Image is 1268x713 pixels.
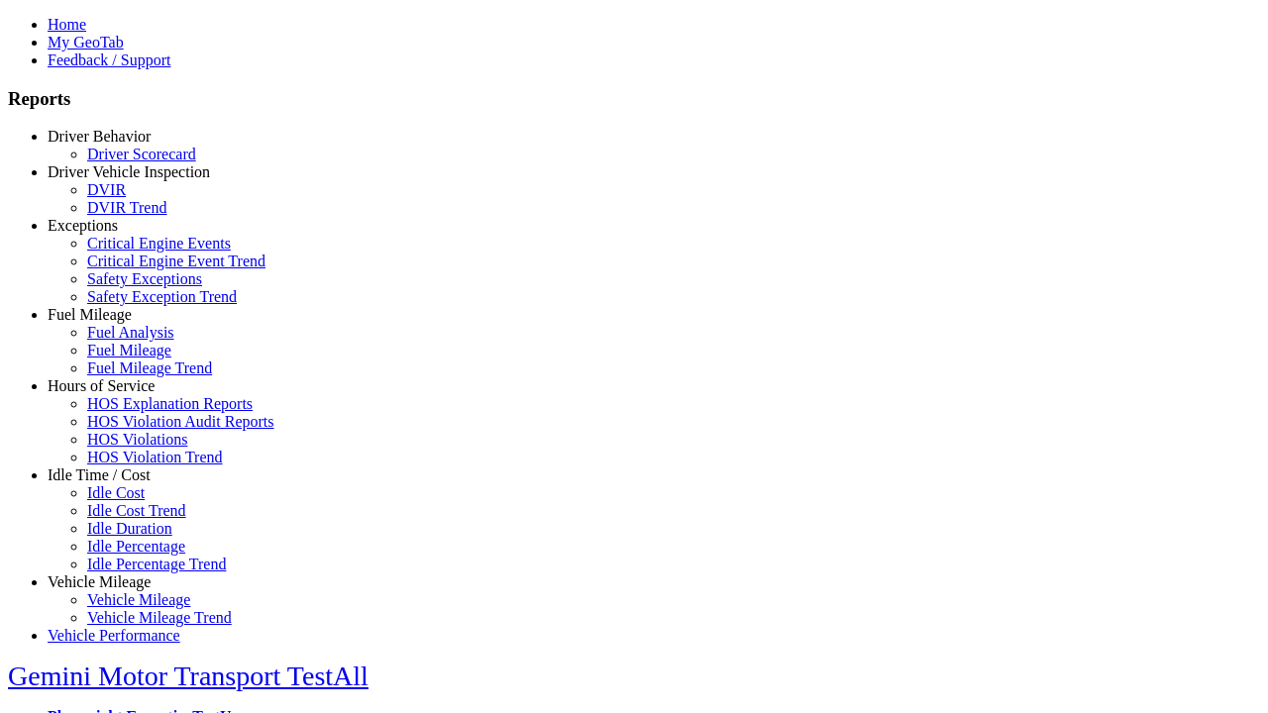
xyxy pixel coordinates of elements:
[87,520,172,537] a: Idle Duration
[87,609,232,626] a: Vehicle Mileage Trend
[8,88,1260,110] h3: Reports
[48,627,180,644] a: Vehicle Performance
[87,199,166,216] a: DVIR Trend
[48,16,86,33] a: Home
[48,163,210,180] a: Driver Vehicle Inspection
[48,128,151,145] a: Driver Behavior
[48,377,155,394] a: Hours of Service
[48,466,151,483] a: Idle Time / Cost
[87,324,174,341] a: Fuel Analysis
[87,342,171,358] a: Fuel Mileage
[87,556,226,572] a: Idle Percentage Trend
[87,235,231,252] a: Critical Engine Events
[87,538,185,555] a: Idle Percentage
[87,431,187,448] a: HOS Violations
[48,51,170,68] a: Feedback / Support
[87,359,212,376] a: Fuel Mileage Trend
[48,573,151,590] a: Vehicle Mileage
[48,217,118,234] a: Exceptions
[87,591,190,608] a: Vehicle Mileage
[48,306,132,323] a: Fuel Mileage
[87,395,253,412] a: HOS Explanation Reports
[87,288,237,305] a: Safety Exception Trend
[87,146,196,162] a: Driver Scorecard
[87,253,265,269] a: Critical Engine Event Trend
[87,484,145,501] a: Idle Cost
[87,270,202,287] a: Safety Exceptions
[87,181,126,198] a: DVIR
[8,661,369,691] a: Gemini Motor Transport TestAll
[87,502,186,519] a: Idle Cost Trend
[48,34,124,51] a: My GeoTab
[87,449,223,465] a: HOS Violation Trend
[87,413,274,430] a: HOS Violation Audit Reports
